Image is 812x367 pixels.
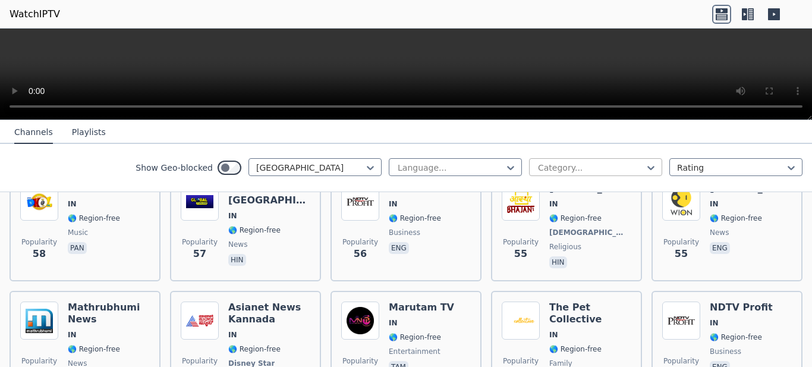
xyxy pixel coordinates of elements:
button: Channels [14,121,53,144]
span: 🌎 Region-free [549,344,602,354]
img: NDTV Profit [662,302,700,340]
span: IN [710,318,719,328]
span: 🌎 Region-free [710,333,762,342]
span: 🌎 Region-free [549,214,602,223]
span: IN [389,318,398,328]
span: Popularity [503,237,539,247]
span: IN [549,330,558,340]
h6: NDTV Profit [710,302,773,313]
span: Popularity [21,356,57,366]
span: Popularity [663,237,699,247]
span: IN [389,199,398,209]
span: Popularity [342,356,378,366]
span: 58 [33,247,46,261]
img: Aastha Bhajan [502,183,540,221]
span: Popularity [663,356,699,366]
span: 🌎 Region-free [68,214,120,223]
img: Mathrubhumi News [20,302,58,340]
span: 56 [354,247,367,261]
span: religious [549,242,581,252]
img: NDTV Profit [341,183,379,221]
span: 🌎 Region-free [68,344,120,354]
img: Global Punjab [181,183,219,221]
img: Marutam TV [341,302,379,340]
span: Popularity [342,237,378,247]
span: business [710,347,741,356]
p: eng [710,242,730,254]
span: 55 [514,247,527,261]
span: 55 [675,247,688,261]
span: 🌎 Region-free [389,214,441,223]
span: Popularity [21,237,57,247]
span: news [710,228,729,237]
h6: Mathrubhumi News [68,302,150,325]
span: 🌎 Region-free [389,333,441,342]
img: PTC Dhol TV [20,183,58,221]
span: Popularity [503,356,539,366]
p: hin [549,256,567,268]
span: entertainment [389,347,440,356]
span: IN [228,330,237,340]
label: Show Geo-blocked [136,162,213,174]
p: pan [68,242,87,254]
span: IN [228,211,237,221]
span: news [228,240,247,249]
span: Popularity [182,356,218,366]
span: IN [68,199,77,209]
p: hin [228,254,246,266]
span: 🌎 Region-free [228,344,281,354]
button: Playlists [72,121,106,144]
img: Asianet News Kannada [181,302,219,340]
span: 🌎 Region-free [710,214,762,223]
span: Popularity [182,237,218,247]
span: IN [68,330,77,340]
span: business [389,228,420,237]
span: 57 [193,247,206,261]
p: eng [389,242,409,254]
img: The Pet Collective [502,302,540,340]
h6: Marutam TV [389,302,454,313]
img: WION [662,183,700,221]
h6: Asianet News Kannada [228,302,310,325]
span: 🌎 Region-free [228,225,281,235]
a: WatchIPTV [10,7,60,21]
h6: Global [GEOGRAPHIC_DATA] [228,183,310,206]
span: IN [710,199,719,209]
span: [DEMOGRAPHIC_DATA] Broadcasting Ltd. [549,228,629,237]
span: IN [549,199,558,209]
span: music [68,228,88,237]
h6: The Pet Collective [549,302,631,325]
